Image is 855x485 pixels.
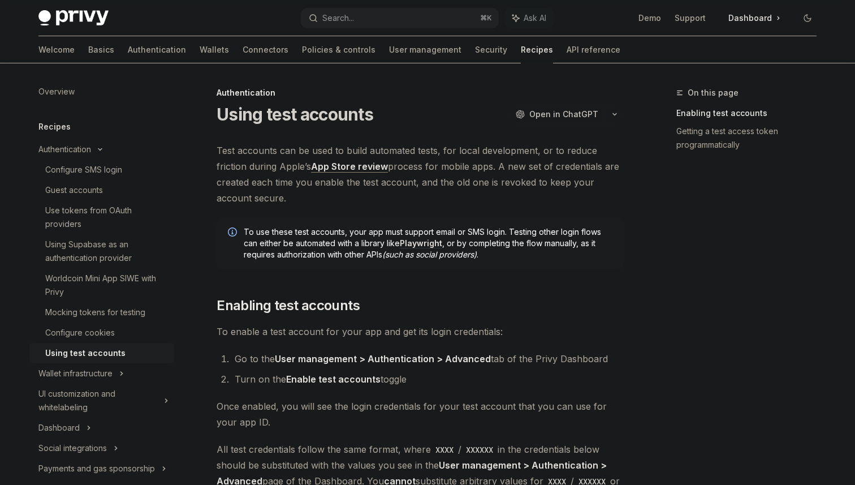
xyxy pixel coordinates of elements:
a: Dashboard [719,9,789,27]
span: Dashboard [728,12,772,24]
a: Recipes [521,36,553,63]
code: XXXX [431,444,458,456]
span: Open in ChatGPT [529,109,598,120]
a: Support [675,12,706,24]
li: Turn on the toggle [231,371,624,387]
a: Using Supabase as an authentication provider [29,234,174,268]
span: Once enabled, you will see the login credentials for your test account that you can use for your ... [217,398,624,430]
a: Welcome [38,36,75,63]
div: Configure cookies [45,326,115,340]
a: Wallets [200,36,229,63]
h5: Recipes [38,120,71,134]
span: To use these test accounts, your app must support email or SMS login. Testing other login flows c... [244,226,613,260]
a: User management [389,36,461,63]
a: Enabling test accounts [676,104,826,122]
div: Configure SMS login [45,163,122,177]
button: Ask AI [504,8,554,28]
a: Mocking tokens for testing [29,302,174,323]
svg: Info [228,228,239,239]
a: Configure SMS login [29,160,174,180]
a: Overview [29,81,174,102]
a: Guest accounts [29,180,174,200]
span: Enabling test accounts [217,297,360,315]
img: dark logo [38,10,109,26]
div: Authentication [217,87,624,98]
code: XXXXXX [461,444,498,456]
button: Search...⌘K [301,8,499,28]
div: Mocking tokens for testing [45,306,145,319]
a: Authentication [128,36,186,63]
span: Test accounts can be used to build automated tests, for local development, or to reduce friction ... [217,143,624,206]
a: Demo [638,12,661,24]
div: Overview [38,85,75,98]
div: UI customization and whitelabeling [38,387,157,414]
div: Dashboard [38,421,80,435]
a: Security [475,36,507,63]
a: Playwright [400,238,442,248]
li: Go to the tab of the Privy Dashboard [231,351,624,367]
h1: Using test accounts [217,104,373,125]
div: Use tokens from OAuth providers [45,204,167,231]
strong: Enable test accounts [286,374,381,385]
button: Toggle dark mode [798,9,817,27]
div: Search... [322,11,354,25]
strong: User management > Authentication > Advanced [275,353,491,364]
span: To enable a test account for your app and get its login credentials: [217,324,624,340]
span: On this page [688,86,739,100]
a: Basics [88,36,114,63]
div: Using Supabase as an authentication provider [45,238,167,265]
div: Payments and gas sponsorship [38,462,155,475]
a: Use tokens from OAuth providers [29,200,174,234]
a: Getting a test access token programmatically [676,122,826,154]
a: Worldcoin Mini App SIWE with Privy [29,268,174,302]
button: Open in ChatGPT [508,105,605,124]
div: Authentication [38,143,91,156]
a: App Store review [311,161,388,173]
div: Social integrations [38,441,107,455]
a: Using test accounts [29,343,174,363]
a: Policies & controls [302,36,375,63]
a: Connectors [243,36,288,63]
div: Worldcoin Mini App SIWE with Privy [45,272,167,299]
a: Configure cookies [29,323,174,343]
a: API reference [567,36,620,63]
span: Ask AI [524,12,546,24]
em: (such as social providers) [382,250,477,259]
div: Using test accounts [45,346,126,360]
div: Wallet infrastructure [38,367,113,380]
div: Guest accounts [45,183,103,197]
span: ⌘ K [480,14,492,23]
